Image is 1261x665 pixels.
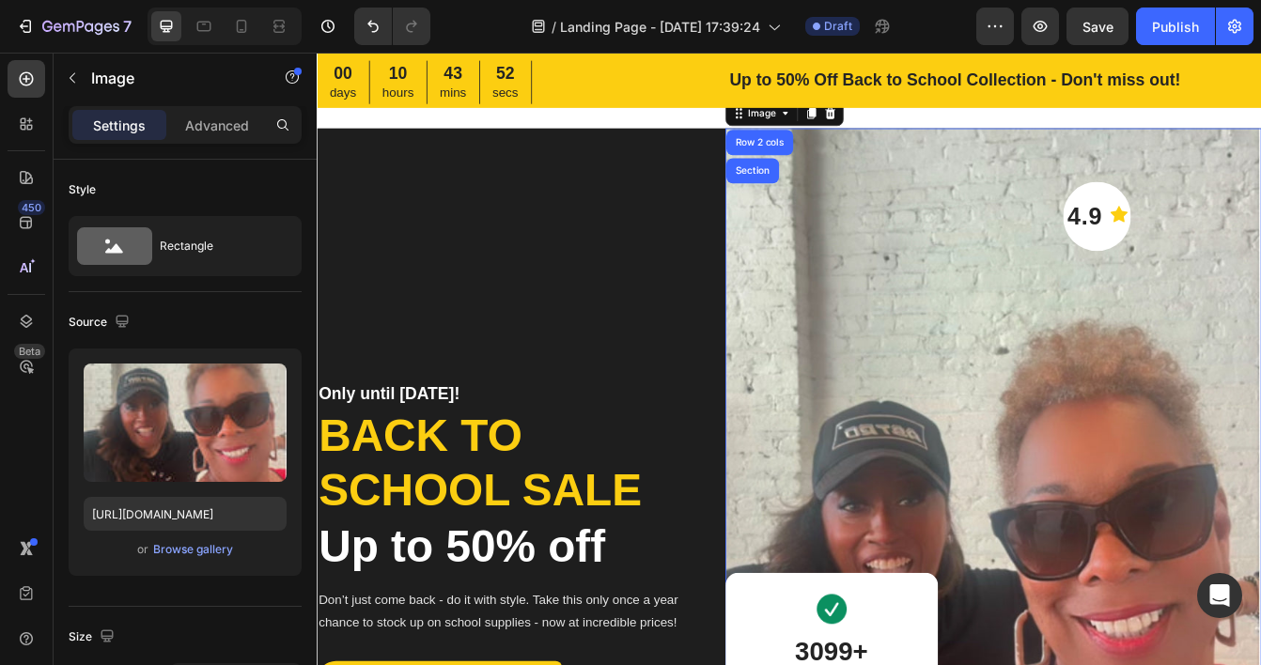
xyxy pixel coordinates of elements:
[185,116,249,135] p: Advanced
[14,344,45,359] div: Beta
[1197,573,1242,618] div: Open Intercom Messenger
[397,18,1126,48] p: Up to 50% Off Back to School Collection - Don't miss out!
[152,540,234,559] button: Browse gallery
[84,363,287,482] img: preview-image
[160,224,274,268] div: Rectangle
[2,392,456,422] p: Only until [DATE]!
[511,64,552,81] div: Image
[560,17,760,37] span: Landing Page - [DATE] 17:39:24
[824,18,852,35] span: Draft
[153,541,233,558] div: Browse gallery
[69,625,118,650] div: Size
[317,53,1261,665] iframe: Design area
[8,8,140,45] button: 7
[2,425,456,553] p: Back to school sale
[354,8,430,45] div: Undo/Redo
[1152,17,1199,37] div: Publish
[1082,19,1113,35] span: Save
[552,17,556,37] span: /
[1136,8,1215,45] button: Publish
[496,101,561,113] div: Row 2 cols
[69,310,133,335] div: Source
[84,497,287,531] input: https://example.com/image.jpg
[93,116,146,135] p: Settings
[137,538,148,561] span: or
[18,200,45,215] div: 450
[69,181,96,198] div: Style
[895,184,938,207] p: 4.9
[1066,8,1129,45] button: Save
[496,135,544,147] div: Section
[91,67,251,89] p: Image
[123,15,132,38] p: 7
[2,557,456,621] p: Up to 50% off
